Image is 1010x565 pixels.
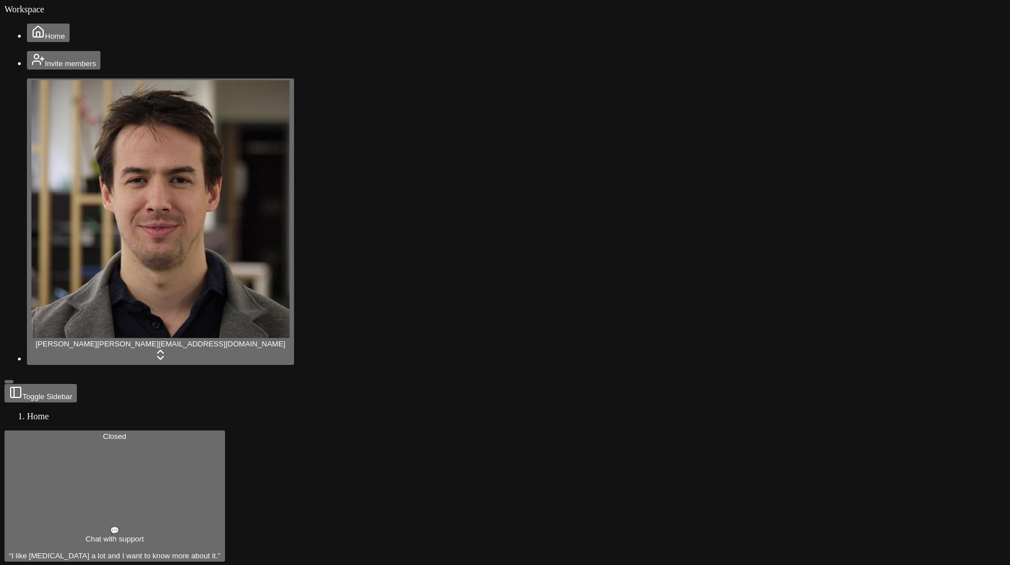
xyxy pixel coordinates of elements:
span: Home [27,411,49,421]
span: Invite members [45,59,96,68]
div: 💬 [9,526,221,535]
a: Invite members [27,58,100,68]
span: [PERSON_NAME][EMAIL_ADDRESS][DOMAIN_NAME] [97,340,286,348]
div: Workspace [4,4,1006,15]
span: [PERSON_NAME] [35,340,97,348]
img: Jonathan Beurel [31,80,290,338]
div: Chat with support [9,535,221,543]
span: Closed [103,432,127,441]
button: Toggle Sidebar [4,380,13,383]
button: Invite members [27,51,100,70]
button: Home [27,24,70,42]
button: Jonathan Beurel[PERSON_NAME][PERSON_NAME][EMAIL_ADDRESS][DOMAIN_NAME] [27,78,294,365]
span: Toggle Sidebar [22,392,72,401]
button: Toggle Sidebar [4,384,77,402]
span: Home [45,32,65,40]
button: Closed💬Chat with support“I like [MEDICAL_DATA] a lot and I want to know more about it.” [4,430,225,562]
nav: breadcrumb [4,411,1006,422]
div: “I like [MEDICAL_DATA] a lot and I want to know more about it.” [9,543,221,560]
a: Home [27,31,70,40]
